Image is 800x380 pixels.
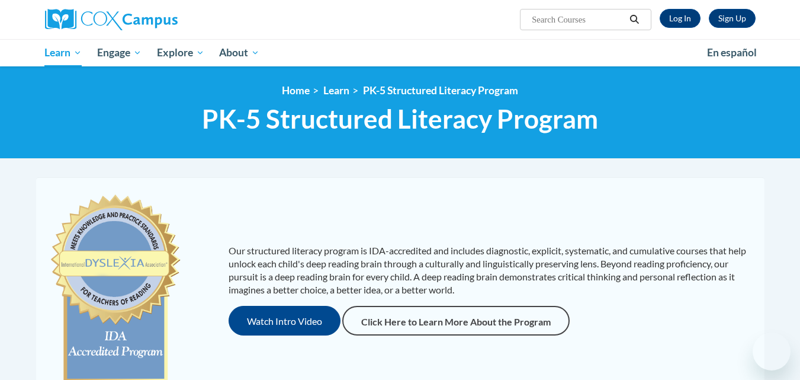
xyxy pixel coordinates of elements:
a: Explore [149,39,212,66]
a: Learn [37,39,90,66]
span: About [219,46,259,60]
span: PK-5 Structured Literacy Program [202,103,598,135]
a: About [211,39,267,66]
a: En español [699,40,764,65]
a: Engage [89,39,149,66]
a: Click Here to Learn More About the Program [342,306,570,336]
a: Cox Campus [45,9,270,30]
a: PK-5 Structured Literacy Program [363,84,518,97]
a: Register [709,9,756,28]
div: Main menu [27,39,773,66]
button: Search [625,12,643,27]
span: Learn [44,46,82,60]
span: Engage [97,46,142,60]
iframe: Button to launch messaging window [753,333,791,371]
a: Learn [323,84,349,97]
a: Log In [660,9,701,28]
span: Explore [157,46,204,60]
input: Search Courses [531,12,625,27]
img: Cox Campus [45,9,178,30]
a: Home [282,84,310,97]
button: Watch Intro Video [229,306,340,336]
span: En español [707,46,757,59]
p: Our structured literacy program is IDA-accredited and includes diagnostic, explicit, systematic, ... [229,244,753,296]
